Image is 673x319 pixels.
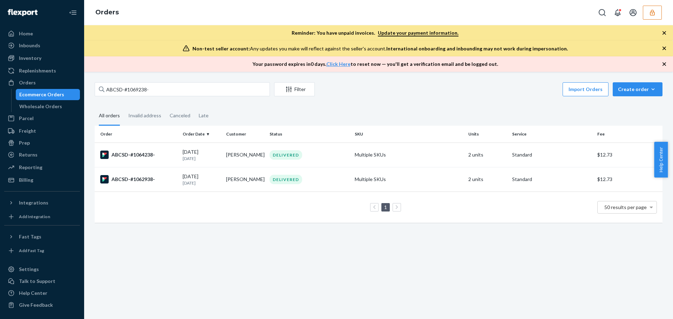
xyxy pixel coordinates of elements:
[512,176,592,183] p: Standard
[654,142,668,178] button: Help Center
[95,8,119,16] a: Orders
[19,233,41,240] div: Fast Tags
[4,53,80,64] a: Inventory
[274,82,315,96] button: Filter
[192,46,250,51] span: Non-test seller account:
[19,214,50,220] div: Add Integration
[19,151,38,158] div: Returns
[19,290,47,297] div: Help Center
[170,106,190,125] div: Canceled
[4,211,80,222] a: Add Integration
[183,180,220,186] p: [DATE]
[594,143,662,167] td: $12.73
[383,204,388,210] a: Page 1 is your current page
[4,28,80,39] a: Home
[19,301,53,308] div: Give Feedback
[618,86,657,93] div: Create order
[100,151,177,159] div: ABCSD-#1064238-
[4,125,80,137] a: Freight
[99,106,120,126] div: All orders
[95,82,270,96] input: Search orders
[4,174,80,186] a: Billing
[19,164,42,171] div: Reporting
[611,6,625,20] button: Open notifications
[270,150,302,160] div: DELIVERED
[594,167,662,192] td: $12.73
[465,167,509,192] td: 2 units
[90,2,124,23] ol: breadcrumbs
[128,106,161,125] div: Invalid address
[352,126,465,143] th: SKU
[4,65,80,76] a: Replenishments
[378,30,458,36] a: Update your payment information.
[4,149,80,160] a: Returns
[4,264,80,275] a: Settings
[465,126,509,143] th: Units
[4,77,80,88] a: Orders
[19,42,40,49] div: Inbounds
[4,287,80,299] a: Help Center
[326,61,351,67] a: Click Here
[183,155,220,161] p: [DATE]
[267,126,352,143] th: Status
[4,197,80,208] button: Integrations
[223,143,267,167] td: [PERSON_NAME]
[594,126,662,143] th: Fee
[352,167,465,192] td: Multiple SKUs
[4,113,80,124] a: Parcel
[509,126,594,143] th: Service
[4,299,80,311] button: Give Feedback
[19,79,36,86] div: Orders
[8,9,38,16] img: Flexport logo
[4,137,80,148] a: Prep
[223,167,267,192] td: [PERSON_NAME]
[19,115,34,122] div: Parcel
[226,131,264,137] div: Customer
[4,245,80,256] a: Add Fast Tag
[19,103,62,110] div: Wholesale Orders
[4,276,80,287] button: Talk to Support
[19,91,64,98] div: Ecommerce Orders
[274,86,314,93] div: Filter
[19,55,41,62] div: Inventory
[19,30,33,37] div: Home
[95,126,180,143] th: Order
[100,175,177,183] div: ABCSD-#1062938-
[270,175,302,184] div: DELIVERED
[4,162,80,173] a: Reporting
[192,45,568,52] div: Any updates you make will reflect against the seller's account.
[19,278,55,285] div: Talk to Support
[19,67,56,74] div: Replenishments
[19,139,30,146] div: Prep
[512,151,592,158] p: Standard
[199,106,209,125] div: Late
[19,127,36,134] div: Freight
[16,89,80,100] a: Ecommerce Orders
[626,6,640,20] button: Open account menu
[183,148,220,161] div: [DATE]
[4,231,80,242] button: Fast Tags
[66,6,80,20] button: Close Navigation
[386,46,568,51] span: International onboarding and inbounding may not work during impersonation.
[613,82,662,96] button: Create order
[4,40,80,51] a: Inbounds
[604,204,647,210] span: 50 results per page
[352,143,465,167] td: Multiple SKUs
[465,143,509,167] td: 2 units
[595,6,609,20] button: Open Search Box
[563,82,609,96] button: Import Orders
[292,29,458,36] p: Reminder: You have unpaid invoices.
[19,266,39,273] div: Settings
[19,176,33,183] div: Billing
[180,126,223,143] th: Order Date
[19,199,48,206] div: Integrations
[183,173,220,186] div: [DATE]
[19,248,44,254] div: Add Fast Tag
[16,101,80,112] a: Wholesale Orders
[628,298,666,315] iframe: Opens a widget where you can chat to one of our agents
[252,61,498,68] p: Your password expires in 0 days . to reset now — you'll get a verification email and be logged out.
